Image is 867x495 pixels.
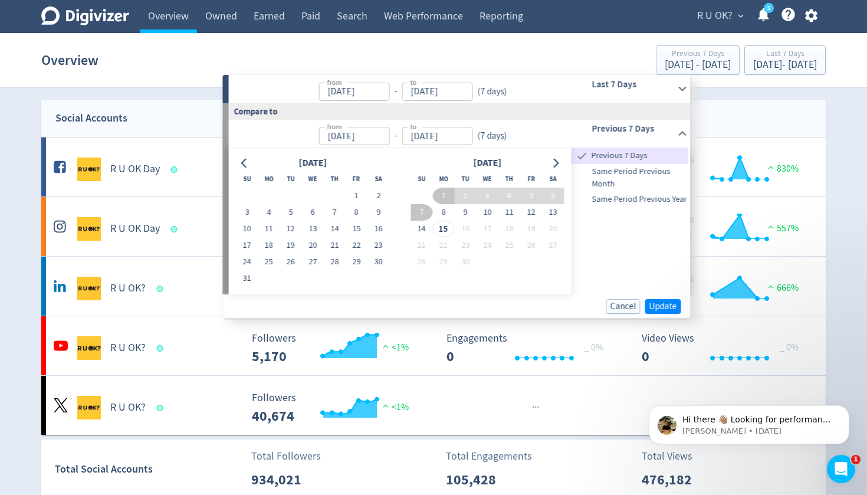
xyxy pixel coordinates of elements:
th: Wednesday [302,171,324,188]
button: 15 [346,221,367,237]
a: R U OK Day undefinedR U OK Day Followers --- Followers 467,481 <1% Engagements 31,940 Engagements... [41,137,826,196]
div: Social Accounts [55,110,127,127]
div: Previous 7 Days [665,50,731,60]
label: from [327,77,341,87]
div: [DATE] - [DATE] [753,60,817,70]
button: 24 [236,254,258,270]
button: 4 [258,204,280,221]
button: 7 [410,204,432,221]
button: 31 [236,270,258,287]
button: 30 [367,254,389,270]
span: · [534,400,537,415]
span: _ 0% [584,342,603,353]
button: 16 [455,221,477,237]
div: Same Period Previous Month [572,164,688,192]
th: Monday [258,171,280,188]
button: 8 [432,204,454,221]
label: to [410,122,416,132]
th: Friday [346,171,367,188]
th: Wednesday [477,171,498,188]
h6: Previous 7 Days [592,122,672,136]
svg: Video Views 91,807 [636,154,813,185]
button: 5 [280,204,301,221]
span: Data last synced: 15 Sep 2025, 10:02am (AEST) [171,226,181,232]
span: 557% [765,222,799,234]
h1: Overview [41,41,98,79]
button: 25 [258,254,280,270]
h5: R U OK? [110,341,146,355]
button: 15 [432,221,454,237]
button: 3 [477,188,498,204]
svg: Video Views 46,352 [636,273,813,304]
span: Data last synced: 15 Sep 2025, 9:02am (AEST) [157,345,167,352]
a: R U OK? undefinedR U OK? Followers --- Followers 5,170 <1% Engagements 0 Engagements 0 _ 0% Video... [41,316,826,375]
text: 5 [767,4,770,12]
button: 26 [280,254,301,270]
button: 14 [324,221,346,237]
span: Same Period Previous Month [572,165,688,191]
button: 6 [542,188,564,204]
button: 19 [520,221,542,237]
div: [DATE] - [DATE] [665,60,731,70]
p: Total Followers [251,448,321,464]
div: Compare to [223,103,691,119]
h5: R U OK Day [110,162,160,176]
th: Sunday [236,171,258,188]
button: Cancel [606,299,641,314]
span: expand_more [735,11,746,21]
nav: presets [572,148,688,207]
svg: Video Views 337,825 [636,214,813,245]
button: 18 [498,221,520,237]
button: 24 [477,237,498,254]
a: R U OK? undefinedR U OK? Followers --- Followers 40,674 <1%······ [41,376,826,435]
div: - [389,129,402,143]
span: 830% [765,163,799,175]
span: Previous 7 Days [589,149,688,162]
th: Friday [520,171,542,188]
button: 12 [280,221,301,237]
button: 1 [346,188,367,204]
th: Saturday [542,171,564,188]
h6: Last 7 Days [592,77,672,91]
div: Last 7 Days [753,50,817,60]
button: Previous 7 Days[DATE] - [DATE] [656,45,740,75]
button: 10 [477,204,498,221]
button: 22 [346,237,367,254]
button: Last 7 Days[DATE]- [DATE] [744,45,826,75]
img: R U OK Day undefined [77,158,101,181]
button: 16 [367,221,389,237]
th: Tuesday [455,171,477,188]
button: 28 [324,254,346,270]
th: Thursday [498,171,520,188]
label: to [410,77,416,87]
div: ( 7 days ) [472,85,511,99]
button: R U OK? [693,6,747,25]
button: 9 [367,204,389,221]
svg: Followers --- [246,333,423,364]
span: · [532,400,534,415]
button: 4 [498,188,520,204]
th: Thursday [324,171,346,188]
button: 23 [455,237,477,254]
th: Monday [432,171,454,188]
button: 21 [324,237,346,254]
th: Tuesday [280,171,301,188]
h5: R U OK? [110,401,146,415]
div: Previous 7 Days [572,148,688,164]
button: 25 [498,237,520,254]
button: 20 [542,221,564,237]
div: from-to(7 days)Previous 7 Days [229,148,691,294]
div: - [389,85,402,99]
div: from-to(7 days)Previous 7 Days [229,120,691,148]
img: positive-performance.svg [765,163,777,172]
button: 13 [542,204,564,221]
span: <1% [380,342,409,353]
button: 17 [236,237,258,254]
img: R U OK? undefined [77,336,101,360]
button: 27 [542,237,564,254]
span: Data last synced: 15 Sep 2025, 5:02am (AEST) [157,286,167,292]
button: 17 [477,221,498,237]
